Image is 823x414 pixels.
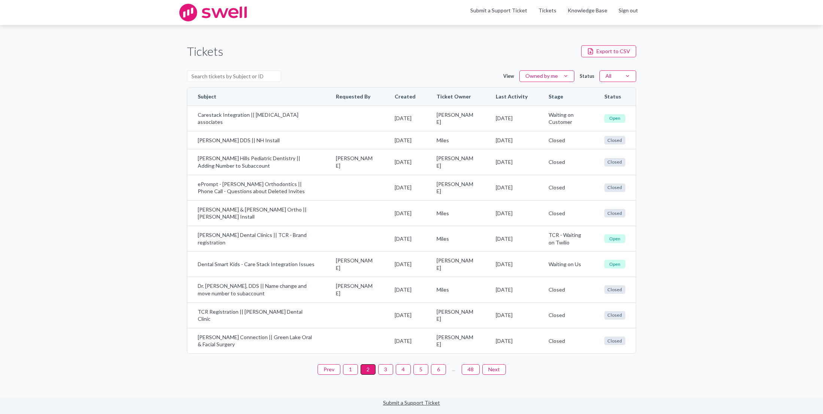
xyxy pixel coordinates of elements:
[187,70,281,82] input: Search tickets by Subject or ID
[384,149,426,174] td: [DATE]
[384,226,426,251] td: [DATE]
[538,131,594,149] td: Closed
[384,200,426,226] td: [DATE]
[198,231,315,246] a: [PERSON_NAME] Dental Clinics || TCR - Brand registration
[198,206,315,220] a: [PERSON_NAME] & [PERSON_NAME] Ortho || [PERSON_NAME] Install
[449,364,459,375] span: ...
[604,158,625,167] span: Closed
[187,88,325,106] th: Subject
[568,7,607,14] a: Knowledge Base
[786,378,823,414] iframe: Chat Widget
[604,285,625,294] span: Closed
[198,137,315,144] a: [PERSON_NAME] DDS || NH Install
[538,302,594,328] td: Closed
[384,328,426,353] td: [DATE]
[361,364,376,375] button: 2
[198,334,315,348] a: [PERSON_NAME] Connection || Green Lake Oral & Facial Surgery
[538,328,594,353] td: Closed
[580,73,594,79] label: Status
[538,149,594,174] td: Closed
[619,7,638,14] a: Sign out
[431,364,446,375] button: 6
[482,364,506,375] button: Next
[519,70,574,82] button: Owned by me
[336,257,374,271] span: [PERSON_NAME]
[378,364,393,375] button: 3
[198,261,315,268] a: Dental Smart Kids - Care Stack Integration Issues
[604,337,625,345] span: Closed
[384,88,426,106] th: Created
[437,137,474,144] span: Miles
[187,43,223,60] h1: Tickets
[343,364,358,375] button: 1
[538,175,594,200] td: Closed
[604,260,625,268] span: Open
[604,209,625,217] span: Closed
[336,155,374,169] span: [PERSON_NAME]
[604,183,625,192] span: Closed
[384,106,426,131] td: [DATE]
[325,88,384,106] th: Requested By
[538,226,594,251] td: TCR - Waiting on Twilio
[198,111,315,126] a: Carestack Integration || [MEDICAL_DATA] associates
[198,282,315,297] a: Dr. [PERSON_NAME], DDS || Name change and move number to subaccount
[538,106,594,131] td: Waiting on Customer
[604,136,625,144] span: Closed
[384,175,426,200] td: [DATE]
[485,200,538,226] td: [DATE]
[437,257,474,271] span: [PERSON_NAME]
[384,131,426,149] td: [DATE]
[599,70,636,82] button: All
[485,328,538,353] td: [DATE]
[437,180,474,195] span: [PERSON_NAME]
[470,7,527,13] a: Submit a Support Ticket
[485,277,538,302] td: [DATE]
[485,106,538,131] td: [DATE]
[437,155,474,169] span: [PERSON_NAME]
[485,88,538,106] th: Last Activity
[179,4,247,21] img: swell
[503,73,514,79] label: View
[413,364,428,375] button: 5
[538,7,556,14] a: Tickets
[604,311,625,320] span: Closed
[594,88,636,106] th: Status
[485,131,538,149] td: [DATE]
[336,282,374,297] span: [PERSON_NAME]
[384,251,426,277] td: [DATE]
[437,235,474,243] span: Miles
[396,364,411,375] button: 4
[198,180,315,195] a: ePrompt - [PERSON_NAME] Orthodontics || Phone Call - Questions about Deleted Invites
[485,251,538,277] td: [DATE]
[437,286,474,293] span: Miles
[538,200,594,226] td: Closed
[538,277,594,302] td: Closed
[533,7,644,19] div: Navigation Menu
[198,308,315,323] a: TCR Registration || [PERSON_NAME] Dental Clinic
[485,302,538,328] td: [DATE]
[384,277,426,302] td: [DATE]
[538,251,594,277] td: Waiting on Us
[485,226,538,251] td: [DATE]
[538,88,594,106] th: Stage
[198,155,315,169] a: [PERSON_NAME] Hills Pediatric Dentistry || Adding Number to Subaccount
[426,88,485,106] th: Ticket Owner
[437,111,474,126] span: [PERSON_NAME]
[485,149,538,174] td: [DATE]
[383,399,440,406] a: Submit a Support Ticket
[465,7,644,19] nav: Swell CX Support
[604,114,625,123] span: Open
[384,302,426,328] td: [DATE]
[437,334,474,348] span: [PERSON_NAME]
[604,234,625,243] span: Open
[462,364,480,375] button: 48
[485,175,538,200] td: [DATE]
[437,210,474,217] span: Miles
[581,45,636,57] button: Export to CSV
[465,7,644,19] ul: Main menu
[437,308,474,323] span: [PERSON_NAME]
[318,364,340,375] button: Prev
